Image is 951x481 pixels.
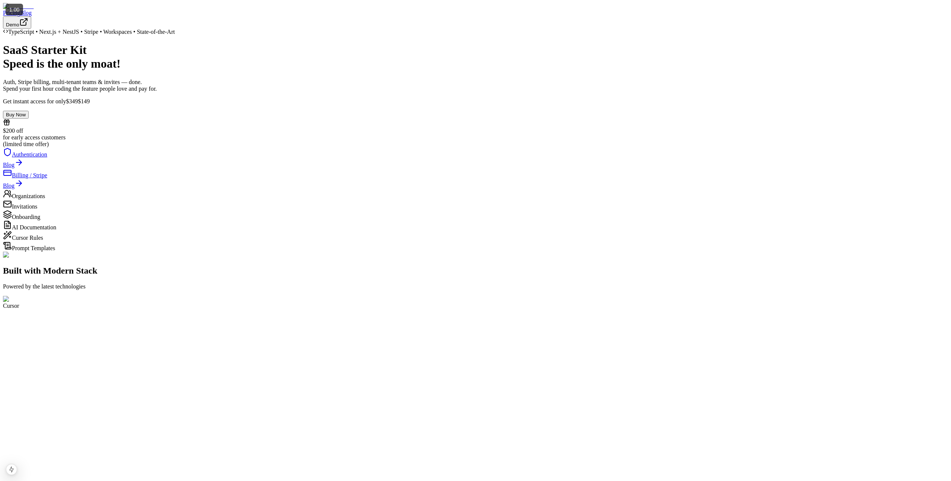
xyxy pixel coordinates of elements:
span: Organizations [12,193,45,199]
button: Buy Now [3,111,29,119]
span: Speed is the only moat! [3,57,120,70]
a: AuthenticationBlog [3,148,948,168]
a: Pricing [3,10,20,16]
a: Blog [20,10,32,16]
span: $349 [66,98,78,104]
span: Prompt Templates [12,245,55,251]
div: for early access customers [3,134,948,141]
span: Authentication [12,151,47,158]
div: TypeScript • Next.js + NestJS • Stripe • Workspaces • State-of-the-Art [3,29,948,35]
div: $200 off [3,127,948,134]
p: Powered by the latest technologies [3,283,948,290]
a: Billing / StripeBlog [3,168,948,189]
span: AI Documentation [12,224,56,230]
img: Cursor Logo [3,296,39,303]
img: Dashboard screenshot [3,252,61,258]
span: Blog [3,183,14,189]
img: Dopamine [3,3,34,10]
p: Get instant access for only $149 [3,98,948,105]
span: Invitations [12,203,37,210]
h2: Built with Modern Stack [3,266,948,276]
p: Auth, Stripe billing, multi-tenant teams & invites — done. Spend your first hour coding the featu... [3,79,948,92]
button: Demo [3,16,31,29]
span: Cursor [3,303,19,309]
a: Dopamine [3,3,948,10]
span: Blog [3,162,14,168]
a: Demo [3,21,31,28]
span: Billing / Stripe [12,172,47,178]
span: SaaS Starter Kit [3,43,87,57]
span: Onboarding [12,214,40,220]
span: Cursor Rules [12,235,43,241]
div: (limited time offer) [3,141,948,148]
